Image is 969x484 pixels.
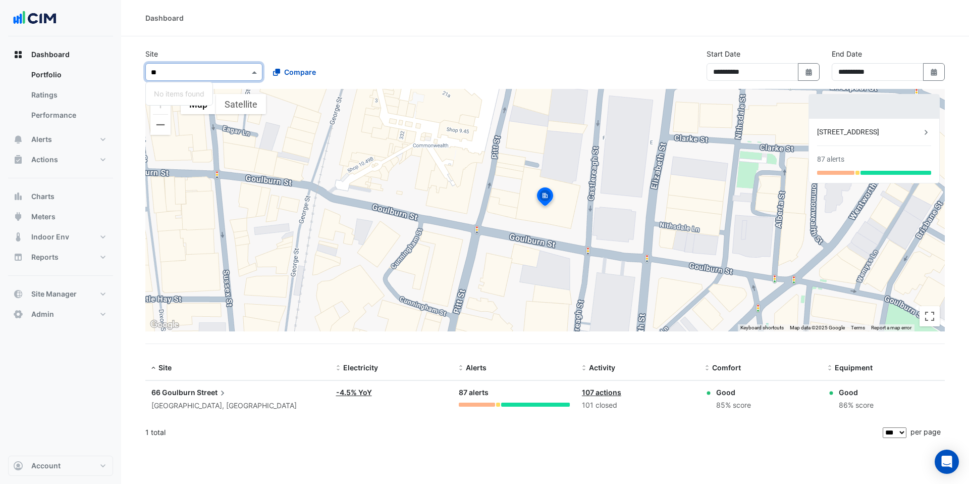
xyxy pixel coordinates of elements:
span: Electricity [343,363,378,372]
label: Site [145,49,158,59]
fa-icon: Select Date [804,68,814,76]
img: Google [148,318,181,331]
div: [GEOGRAPHIC_DATA], [GEOGRAPHIC_DATA] [151,400,324,412]
span: per page [910,427,941,436]
app-icon: Reports [13,252,23,262]
span: Meters [31,212,56,222]
span: Compare [284,67,316,77]
app-icon: Admin [13,309,23,319]
button: Show satellite imagery [216,94,266,114]
div: [STREET_ADDRESS] [817,127,921,137]
div: Open Intercom Messenger [935,450,959,474]
app-icon: Alerts [13,134,23,144]
div: 85% score [716,400,751,411]
button: Dashboard [8,44,113,65]
img: Company Logo [12,8,58,28]
span: Charts [31,191,55,202]
button: Charts [8,186,113,207]
div: 87 alerts [817,154,844,165]
span: Reports [31,252,59,262]
button: Keyboard shortcuts [740,324,784,331]
app-icon: Indoor Env [13,232,23,242]
fa-icon: Select Date [930,68,939,76]
button: Indoor Env [8,227,113,247]
app-icon: Actions [13,155,23,165]
a: Performance [23,105,113,125]
a: Terms (opens in new tab) [851,325,865,330]
button: Account [8,456,113,476]
a: Report a map error [871,325,911,330]
button: Toggle fullscreen view [920,306,940,326]
span: Activity [589,363,615,372]
span: Site Manager [31,289,77,299]
span: Alerts [466,363,487,372]
span: 66 Goulburn [151,388,195,397]
button: Site Manager [8,284,113,304]
div: Good [716,387,751,398]
div: 86% score [839,400,874,411]
span: Comfort [712,363,741,372]
span: Dashboard [31,50,70,60]
button: Zoom out [150,115,171,135]
button: Alerts [8,129,113,150]
span: Map data ©2025 Google [790,325,845,330]
ng-dropdown-panel: Options list [145,82,213,106]
img: site-pin-selected.svg [534,186,556,210]
div: No items found [146,86,212,101]
span: Indoor Env [31,232,69,242]
span: Street [197,387,228,398]
div: 1 total [145,420,881,445]
app-icon: Meters [13,212,23,222]
app-icon: Charts [13,191,23,202]
div: Dashboard [8,65,113,129]
span: Alerts [31,134,52,144]
span: Account [31,461,61,471]
span: Equipment [835,363,873,372]
button: Compare [266,63,322,81]
span: Admin [31,309,54,319]
span: Site [158,363,172,372]
button: Admin [8,304,113,324]
label: Start Date [707,49,740,59]
label: End Date [832,49,862,59]
span: Actions [31,155,58,165]
a: 107 actions [582,388,621,397]
button: Reports [8,247,113,267]
button: Actions [8,150,113,170]
div: Good [839,387,874,398]
div: 101 closed [582,400,693,411]
a: Ratings [23,85,113,105]
a: -4.5% YoY [336,388,372,397]
div: 87 alerts [459,387,570,399]
a: Portfolio [23,65,113,85]
a: Open this area in Google Maps (opens a new window) [148,318,181,331]
button: Meters [8,207,113,227]
app-icon: Site Manager [13,289,23,299]
div: Dashboard [145,13,184,23]
app-icon: Dashboard [13,50,23,60]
